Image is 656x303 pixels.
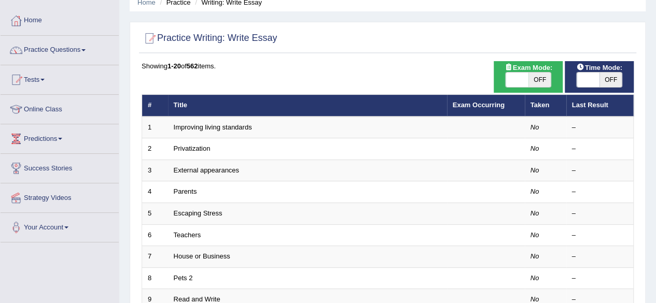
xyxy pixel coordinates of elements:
div: – [572,144,628,154]
a: Privatization [174,145,211,152]
div: – [572,166,628,176]
td: 1 [142,117,168,138]
div: – [572,273,628,283]
td: 8 [142,267,168,289]
a: Your Account [1,213,119,239]
em: No [531,187,539,195]
h2: Practice Writing: Write Essay [142,31,277,46]
td: 2 [142,138,168,160]
a: Tests [1,65,119,91]
a: House or Business [174,252,230,260]
a: Practice Questions [1,36,119,62]
a: Parents [174,187,197,195]
em: No [531,231,539,239]
a: Exam Occurring [453,101,505,109]
td: 6 [142,224,168,246]
div: – [572,123,628,133]
th: Title [168,95,447,117]
em: No [531,252,539,260]
th: Last Result [566,95,634,117]
em: No [531,123,539,131]
div: – [572,252,628,262]
a: Teachers [174,231,201,239]
a: Success Stories [1,154,119,180]
a: External appearances [174,166,239,174]
em: No [531,166,539,174]
span: Exam Mode: [500,62,556,73]
a: Strategy Videos [1,183,119,209]
td: 5 [142,203,168,225]
em: No [531,145,539,152]
div: Showing of items. [142,61,634,71]
b: 562 [187,62,198,70]
a: Predictions [1,124,119,150]
td: 4 [142,181,168,203]
th: Taken [525,95,566,117]
em: No [531,295,539,303]
div: – [572,209,628,219]
a: Online Class [1,95,119,121]
td: 3 [142,160,168,181]
a: Improving living standards [174,123,252,131]
div: Show exams occurring in exams [494,61,563,93]
td: 7 [142,246,168,268]
div: – [572,230,628,240]
span: Time Mode: [573,62,626,73]
em: No [531,274,539,282]
a: Home [1,6,119,32]
a: Escaping Stress [174,209,222,217]
b: 1-20 [168,62,181,70]
em: No [531,209,539,217]
span: OFF [528,73,551,87]
a: Read and Write [174,295,220,303]
span: OFF [599,73,622,87]
a: Pets 2 [174,274,193,282]
th: # [142,95,168,117]
div: – [572,187,628,197]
